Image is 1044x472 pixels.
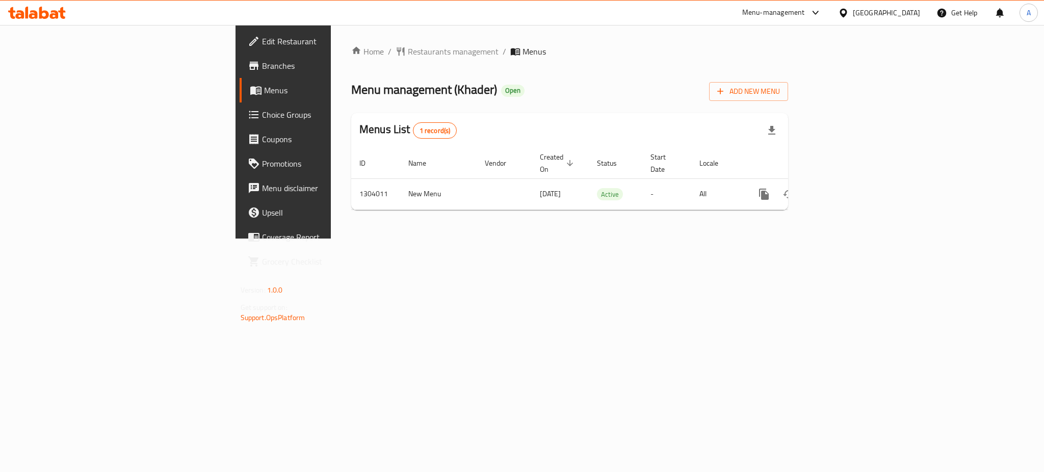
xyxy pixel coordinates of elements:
[400,178,477,209] td: New Menu
[262,60,402,72] span: Branches
[240,151,410,176] a: Promotions
[240,176,410,200] a: Menu disclaimer
[351,148,858,210] table: enhanced table
[240,200,410,225] a: Upsell
[262,109,402,121] span: Choice Groups
[241,301,288,314] span: Get support on:
[760,118,784,143] div: Export file
[240,102,410,127] a: Choice Groups
[262,182,402,194] span: Menu disclaimer
[264,84,402,96] span: Menus
[262,158,402,170] span: Promotions
[240,29,410,54] a: Edit Restaurant
[262,35,402,47] span: Edit Restaurant
[540,151,577,175] span: Created On
[650,151,679,175] span: Start Date
[691,178,744,209] td: All
[776,182,801,206] button: Change Status
[351,45,788,58] nav: breadcrumb
[262,133,402,145] span: Coupons
[240,127,410,151] a: Coupons
[408,157,439,169] span: Name
[503,45,506,58] li: /
[240,249,410,274] a: Grocery Checklist
[752,182,776,206] button: more
[413,122,457,139] div: Total records count
[241,311,305,324] a: Support.OpsPlatform
[742,7,805,19] div: Menu-management
[597,189,623,200] span: Active
[413,126,457,136] span: 1 record(s)
[262,206,402,219] span: Upsell
[1027,7,1031,18] span: A
[408,45,499,58] span: Restaurants management
[597,188,623,200] div: Active
[351,78,497,101] span: Menu management ( Khader )
[485,157,519,169] span: Vendor
[597,157,630,169] span: Status
[240,225,410,249] a: Coverage Report
[709,82,788,101] button: Add New Menu
[240,54,410,78] a: Branches
[699,157,732,169] span: Locale
[540,187,561,200] span: [DATE]
[717,85,780,98] span: Add New Menu
[744,148,858,179] th: Actions
[642,178,691,209] td: -
[359,157,379,169] span: ID
[501,86,525,95] span: Open
[853,7,920,18] div: [GEOGRAPHIC_DATA]
[501,85,525,97] div: Open
[359,122,457,139] h2: Menus List
[262,255,402,268] span: Grocery Checklist
[267,283,283,297] span: 1.0.0
[262,231,402,243] span: Coverage Report
[240,78,410,102] a: Menus
[241,283,266,297] span: Version:
[523,45,546,58] span: Menus
[396,45,499,58] a: Restaurants management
